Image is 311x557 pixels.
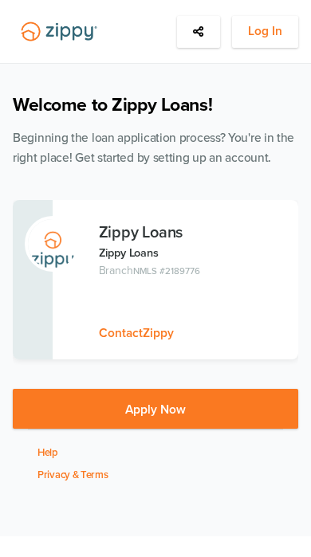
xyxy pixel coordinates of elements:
button: ContactZippy [99,324,174,343]
img: Lender Logo [13,16,105,48]
a: Privacy & Terms [37,469,108,481]
button: Log In [232,16,298,48]
span: Beginning the loan application process? You're in the right place! Get started by setting up an a... [13,131,294,165]
h3: Zippy Loans [99,224,293,241]
a: Help [37,446,58,459]
button: Apply Now [13,389,298,429]
span: NMLS #2189776 [133,265,199,277]
p: Zippy Loans [99,244,293,262]
span: Log In [248,22,282,41]
span: Branch [99,264,134,277]
h1: Welcome to Zippy Loans! [13,94,298,116]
